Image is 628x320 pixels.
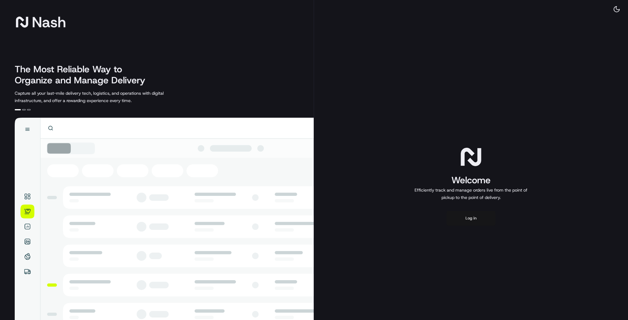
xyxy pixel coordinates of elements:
[32,16,66,28] span: Nash
[412,174,530,186] h1: Welcome
[15,64,152,86] h2: The Most Reliable Way to Organize and Manage Delivery
[446,211,496,226] button: Log in
[15,90,191,104] p: Capture all your last-mile delivery tech, logistics, and operations with digital infrastructure, ...
[412,186,530,201] p: Efficiently track and manage orders live from the point of pickup to the point of delivery.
